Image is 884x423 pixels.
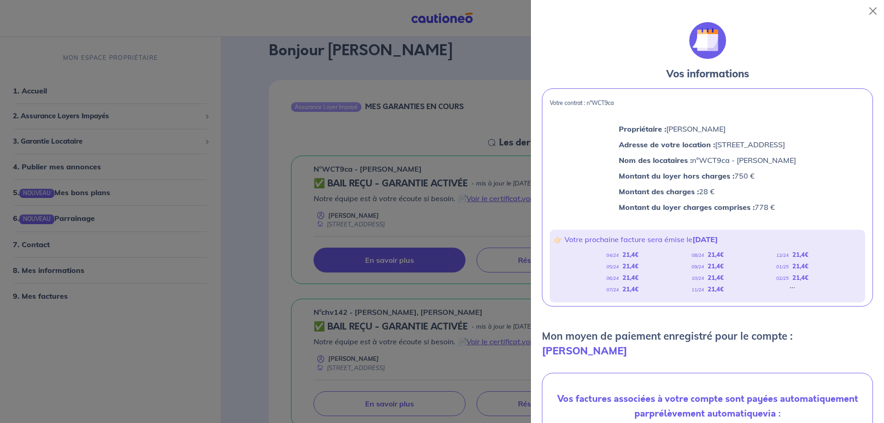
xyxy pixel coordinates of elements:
strong: 21,4 € [708,285,724,293]
em: 07/24 [606,287,619,293]
strong: 21,4 € [622,274,639,281]
div: ... [790,284,795,295]
p: Vos factures associées à votre compte sont payées automatiquement par via : [550,392,865,421]
em: 11/24 [692,287,704,293]
em: 06/24 [606,275,619,281]
em: 05/24 [606,264,619,270]
em: 08/24 [692,252,704,258]
strong: 21,4 € [708,251,724,258]
strong: 21,4 € [708,274,724,281]
strong: [DATE] [692,235,718,244]
em: 04/24 [606,252,619,258]
p: 750 € [619,170,796,182]
p: 28 € [619,185,796,197]
strong: Montant du loyer hors charges : [619,171,734,180]
p: 👉🏻 Votre prochaine facture sera émise le [553,233,861,245]
strong: prélèvement automatique [649,407,763,420]
strong: 21,4 € [708,262,724,270]
p: Mon moyen de paiement enregistré pour le compte : [542,329,873,358]
p: Votre contrat : n°WCT9ca [550,100,865,106]
strong: 21,4 € [792,274,808,281]
em: 10/24 [692,275,704,281]
strong: Montant des charges : [619,187,699,196]
strong: Montant du loyer charges comprises : [619,203,755,212]
strong: 21,4 € [792,251,808,258]
p: [PERSON_NAME] [619,123,796,135]
strong: Propriétaire : [619,124,666,133]
strong: 21,4 € [622,251,639,258]
em: 09/24 [692,264,704,270]
p: [STREET_ADDRESS] [619,139,796,151]
strong: 21,4 € [622,262,639,270]
strong: [PERSON_NAME] [542,344,627,357]
img: illu_calendar.svg [689,22,726,59]
strong: Nom des locataires : [619,156,692,165]
p: n°WCT9ca - [PERSON_NAME] [619,154,796,166]
strong: Vos informations [666,67,749,80]
em: 01/25 [776,264,789,270]
em: 12/24 [776,252,789,258]
p: 778 € [619,201,796,213]
strong: 21,4 € [792,262,808,270]
strong: Adresse de votre location : [619,140,715,149]
strong: 21,4 € [622,285,639,293]
button: Close [866,4,880,18]
em: 02/25 [776,275,789,281]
